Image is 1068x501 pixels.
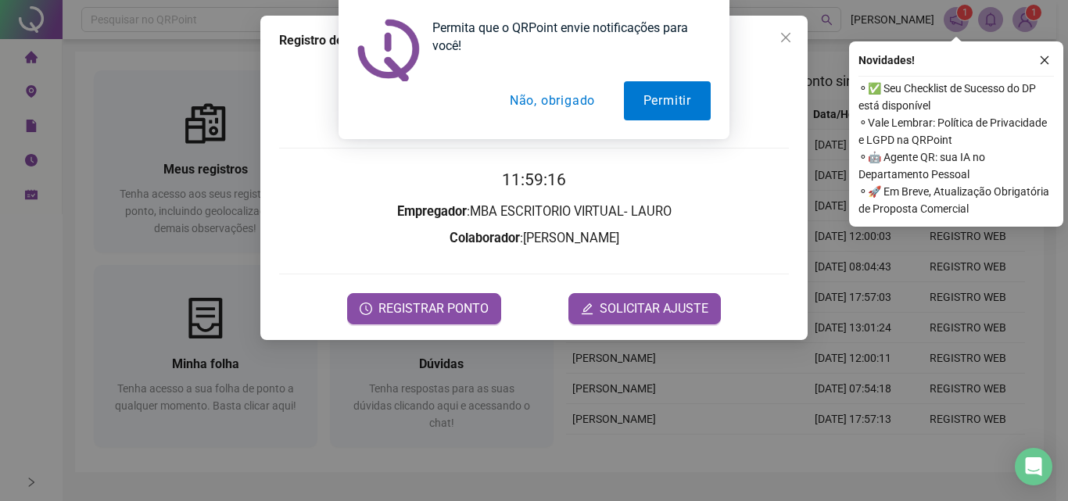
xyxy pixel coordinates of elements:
[279,228,789,249] h3: : [PERSON_NAME]
[420,19,711,55] div: Permita que o QRPoint envie notificações para você!
[450,231,520,245] strong: Colaborador
[502,170,566,189] time: 11:59:16
[397,204,467,219] strong: Empregador
[858,149,1054,183] span: ⚬ 🤖 Agente QR: sua IA no Departamento Pessoal
[624,81,711,120] button: Permitir
[1015,448,1052,485] div: Open Intercom Messenger
[378,299,489,318] span: REGISTRAR PONTO
[858,183,1054,217] span: ⚬ 🚀 Em Breve, Atualização Obrigatória de Proposta Comercial
[279,202,789,222] h3: : MBA ESCRITORIO VIRTUAL- LAURO
[357,19,420,81] img: notification icon
[347,293,501,324] button: REGISTRAR PONTO
[581,302,593,315] span: edit
[490,81,615,120] button: Não, obrigado
[568,293,721,324] button: editSOLICITAR AJUSTE
[600,299,708,318] span: SOLICITAR AJUSTE
[360,302,372,315] span: clock-circle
